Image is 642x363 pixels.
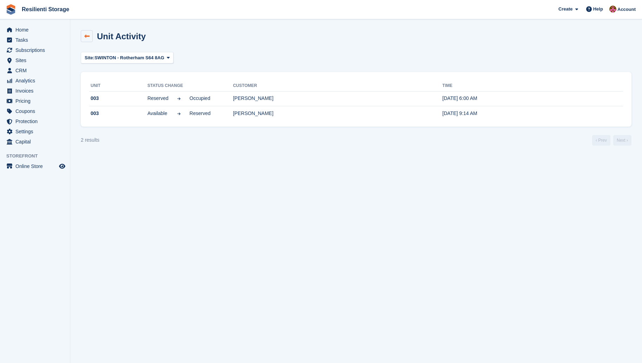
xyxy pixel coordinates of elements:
a: menu [4,66,66,75]
span: Account [617,6,636,13]
a: menu [4,76,66,86]
a: menu [4,137,66,147]
td: 003 [89,91,148,106]
span: Sites [15,55,58,65]
span: Available [148,110,169,117]
h1: Unit Activity [97,32,146,41]
div: 2 results [81,136,99,144]
span: Invoices [15,86,58,96]
th: Unit [89,80,148,92]
span: CRM [15,66,58,75]
span: Capital [15,137,58,147]
span: Home [15,25,58,35]
span: Tasks [15,35,58,45]
span: Pricing [15,96,58,106]
span: Reserved [148,95,169,102]
th: Customer [233,80,442,92]
time: 2025-06-13 08:14:15 UTC [443,110,477,116]
button: Site: SWINTON - Rotherham S64 8AG [81,52,173,63]
td: 003 [89,106,148,121]
a: menu [4,161,66,171]
a: menu [4,25,66,35]
span: Create [558,6,572,13]
th: Time [443,80,623,92]
a: Resilienti Storage [19,4,72,15]
span: Reserved [190,110,211,117]
td: [PERSON_NAME] [233,91,442,106]
a: menu [4,55,66,65]
span: Analytics [15,76,58,86]
img: stora-icon-8386f47178a22dfd0bd8f6a31ec36ba5ce8667c1dd55bd0f319d3a0aa187defe.svg [6,4,16,15]
a: Previous [592,135,610,146]
th: Status change [148,80,233,92]
img: Kerrie Whiteley [609,6,616,13]
a: menu [4,86,66,96]
span: Online Store [15,161,58,171]
td: [PERSON_NAME] [233,106,442,121]
a: menu [4,45,66,55]
span: Help [593,6,603,13]
a: menu [4,96,66,106]
span: Protection [15,116,58,126]
a: menu [4,106,66,116]
a: Preview store [58,162,66,170]
span: Coupons [15,106,58,116]
time: 2025-06-18 05:00:58 UTC [443,95,477,101]
a: Next [613,135,631,146]
a: menu [4,35,66,45]
span: Occupied [190,95,211,102]
span: Settings [15,127,58,136]
nav: Page [591,135,633,146]
span: SWINTON - Rotherham S64 8AG [94,54,164,61]
span: Site: [85,54,94,61]
a: menu [4,127,66,136]
span: Subscriptions [15,45,58,55]
span: Storefront [6,153,70,160]
a: menu [4,116,66,126]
